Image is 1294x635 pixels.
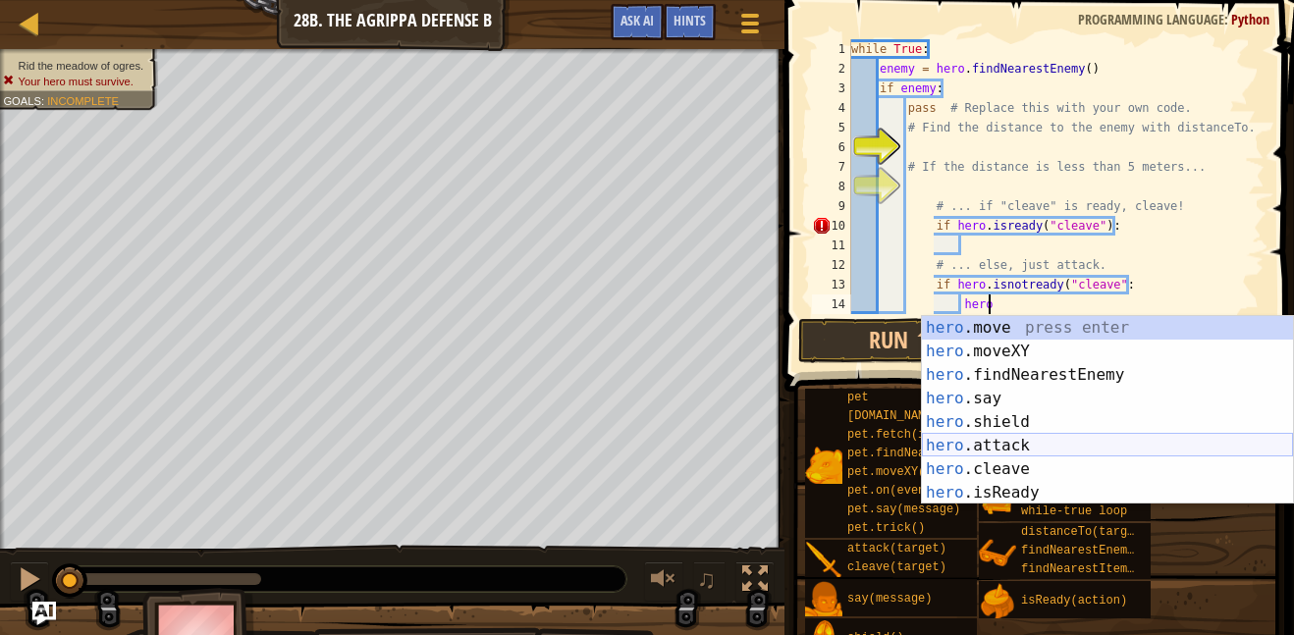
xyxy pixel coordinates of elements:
[847,542,946,556] span: attack(target)
[812,157,851,177] div: 7
[1231,10,1269,28] span: Python
[19,59,144,72] span: Rid the meadow of ogres.
[798,318,1024,363] button: Run ⇧↵
[41,94,47,107] span: :
[735,561,775,602] button: Toggle fullscreen
[693,561,727,602] button: ♫
[32,602,56,625] button: Ask AI
[812,137,851,157] div: 6
[812,216,851,236] div: 10
[812,294,851,314] div: 14
[3,94,41,107] span: Goals
[805,447,842,484] img: portrait.png
[3,58,146,74] li: Rid the meadow of ogres.
[47,94,119,107] span: Incomplete
[812,79,851,98] div: 3
[1224,10,1231,28] span: :
[847,592,932,606] span: say(message)
[847,503,960,516] span: pet.say(message)
[812,39,851,59] div: 1
[10,561,49,602] button: Ctrl + P: Pause
[812,255,851,275] div: 12
[812,59,851,79] div: 2
[847,484,1031,498] span: pet.on(eventType, handler)
[1078,10,1224,28] span: Programming language
[620,11,654,29] span: Ask AI
[847,391,869,404] span: pet
[812,177,851,196] div: 8
[644,561,683,602] button: Adjust volume
[1021,594,1127,608] span: isReady(action)
[1021,504,1127,518] span: while-true loop
[979,535,1016,572] img: portrait.png
[847,447,1038,460] span: pet.findNearestByType(type)
[726,4,775,50] button: Show game menu
[847,428,953,442] span: pet.fetch(item)
[812,98,851,118] div: 4
[805,581,842,618] img: portrait.png
[847,465,960,479] span: pet.moveXY(x, y)
[847,521,925,535] span: pet.trick()
[1021,544,1149,557] span: findNearestEnemy()
[812,118,851,137] div: 5
[847,409,989,423] span: [DOMAIN_NAME](enemy)
[847,560,946,574] span: cleave(target)
[3,74,146,89] li: Your hero must survive.
[697,564,717,594] span: ♫
[979,583,1016,620] img: portrait.png
[812,236,851,255] div: 11
[19,75,134,87] span: Your hero must survive.
[812,275,851,294] div: 13
[812,314,851,334] div: 15
[805,542,842,579] img: portrait.png
[1021,562,1141,576] span: findNearestItem()
[812,196,851,216] div: 9
[674,11,706,29] span: Hints
[611,4,664,40] button: Ask AI
[1021,525,1149,539] span: distanceTo(target)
